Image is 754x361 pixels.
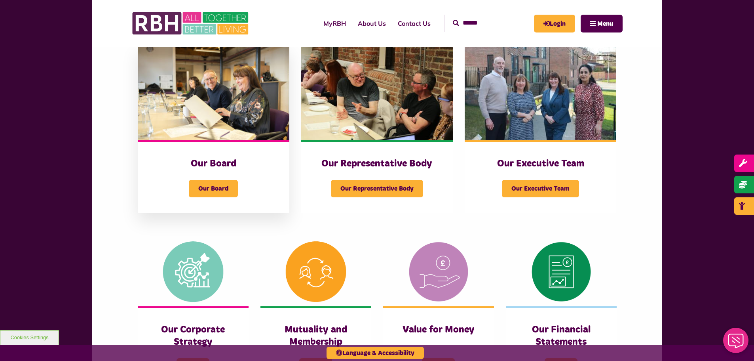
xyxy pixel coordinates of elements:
[481,158,600,170] h3: Our Executive Team
[502,180,579,197] span: Our Executive Team
[392,13,437,34] a: Contact Us
[317,13,352,34] a: MyRBH
[522,324,601,348] h3: Our Financial Statements
[465,45,616,213] a: Our Executive Team Our Executive Team
[301,45,453,140] img: Rep Body
[260,237,371,306] img: Mutuality
[138,237,249,306] img: Corporate Strategy
[597,21,613,27] span: Menu
[331,180,423,197] span: Our Representative Body
[581,15,623,32] button: Navigation
[327,347,424,359] button: Language & Accessibility
[301,45,453,213] a: Our Representative Body Our Representative Body
[534,15,575,32] a: MyRBH
[138,45,289,213] a: Our Board Our Board
[154,324,233,348] h3: Our Corporate Strategy
[154,158,273,170] h3: Our Board
[138,45,289,140] img: RBH Board 1
[352,13,392,34] a: About Us
[132,8,251,39] img: RBH
[465,45,616,140] img: RBH Executive Team
[189,180,238,197] span: Our Board
[383,237,494,306] img: Value For Money
[718,325,754,361] iframe: Netcall Web Assistant for live chat
[399,324,478,336] h3: Value for Money
[506,237,617,306] img: Financial Statement
[317,158,437,170] h3: Our Representative Body
[276,324,355,348] h3: Mutuality and Membership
